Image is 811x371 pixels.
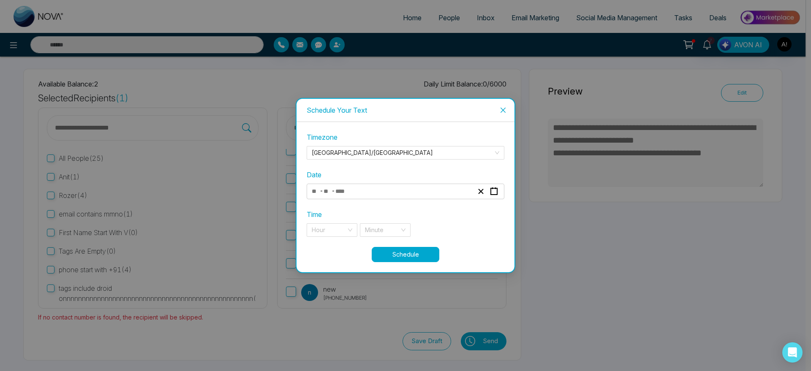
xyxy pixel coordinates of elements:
span: Asia/Kolkata [312,146,499,159]
label: Time [307,209,322,220]
button: Close [492,99,514,122]
div: Schedule Your Text [307,106,504,115]
label: Date [307,170,504,180]
span: - [332,186,335,196]
button: Schedule [372,247,439,262]
span: - [320,186,323,196]
span: close [500,107,506,114]
label: Timezone [307,132,504,143]
div: Open Intercom Messenger [782,342,803,363]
